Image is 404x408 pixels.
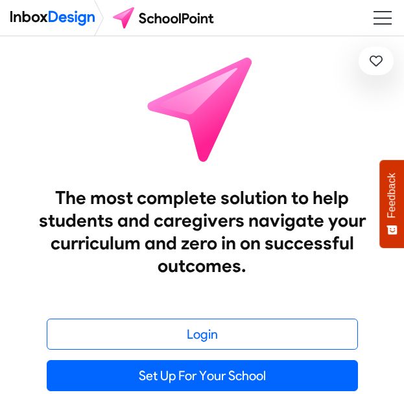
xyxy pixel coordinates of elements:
a: Set Up For Your School [47,360,358,391]
img: icon_schoolpoint.svg [130,36,275,181]
span: Feedback [386,173,398,218]
a: Login [47,319,358,350]
button: Feedback - Show survey [379,160,404,248]
img: schoolpoint logo [108,5,222,31]
heading: The most complete solution to help students and caregivers navigate your curriculum and zero in o... [37,187,368,277]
